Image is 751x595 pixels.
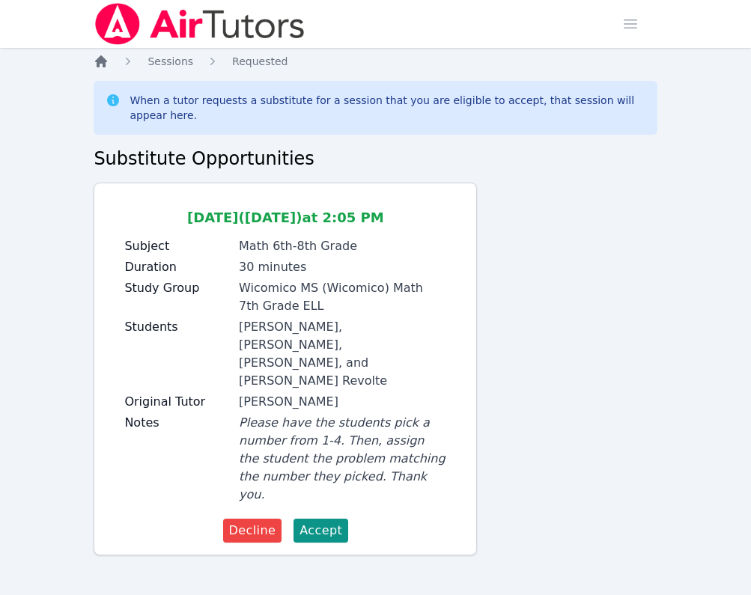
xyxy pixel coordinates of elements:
button: Decline [223,519,282,543]
label: Duration [124,258,230,276]
span: [DATE] ([DATE]) at 2:05 PM [187,210,384,225]
label: Study Group [124,279,230,297]
div: Math 6th-8th Grade [239,237,446,255]
nav: Breadcrumb [94,54,657,69]
div: [PERSON_NAME], [PERSON_NAME], [PERSON_NAME], and [PERSON_NAME] Revolte [239,318,446,390]
div: When a tutor requests a substitute for a session that you are eligible to accept, that session wi... [130,93,645,123]
span: Please have the students pick a number from 1-4. Then, assign the student the problem matching th... [239,415,446,501]
a: Sessions [148,54,193,69]
a: Requested [232,54,288,69]
label: Notes [124,414,230,432]
button: Accept [294,519,348,543]
div: 30 minutes [239,258,446,276]
div: Wicomico MS (Wicomico) Math 7th Grade ELL [239,279,446,315]
label: Original Tutor [124,393,230,411]
label: Subject [124,237,230,255]
span: Sessions [148,55,193,67]
h2: Substitute Opportunities [94,147,657,171]
span: Requested [232,55,288,67]
label: Students [124,318,230,336]
span: Accept [300,522,342,540]
img: Air Tutors [94,3,305,45]
div: [PERSON_NAME] [239,393,446,411]
span: Decline [229,522,276,540]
